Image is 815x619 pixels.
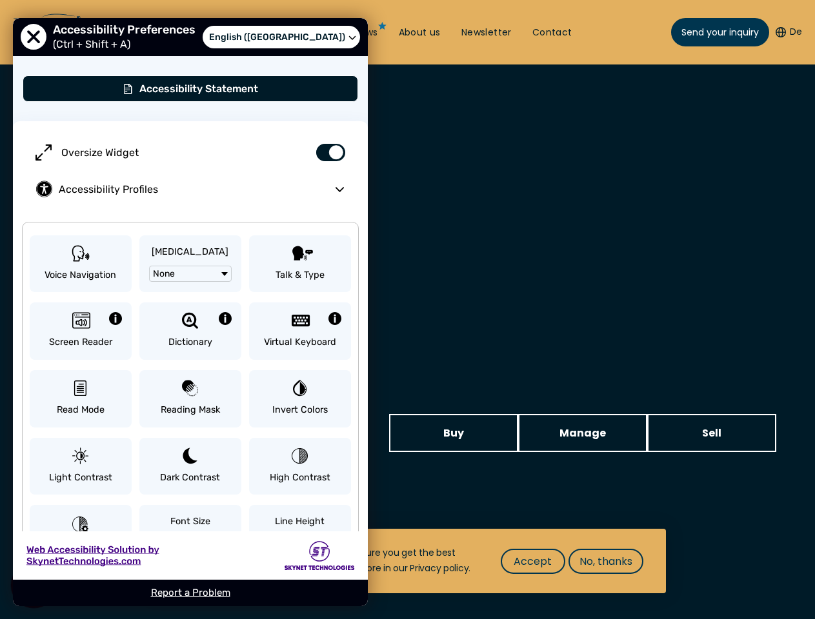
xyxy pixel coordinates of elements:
span: Sell [702,425,721,441]
span: None [153,268,175,279]
button: None [149,266,232,282]
button: Invert Colors [249,370,351,427]
div: User Preferences [13,18,368,606]
button: No, thanks [568,549,643,574]
a: Newsletter [461,26,512,39]
span: Accessibility Statement [139,83,258,95]
button: Accessibility Profiles [26,171,355,208]
span: (Ctrl + Shift + A) [53,38,137,50]
button: Screen Reader [30,302,132,360]
a: Manage [518,414,647,452]
img: Skynet Technologies [284,541,355,570]
span: Send your inquiry [681,26,759,39]
span: Accessibility Profiles [59,183,325,195]
span: Accept [514,553,552,569]
a: Send your inquiry [671,18,769,46]
button: Smart Contrast [30,505,132,564]
a: Report a Problem - opens in new tab [151,587,230,598]
a: Privacy policy [410,562,468,575]
button: Accept [501,549,565,574]
a: Contact [532,26,572,39]
button: Show Accessibility Preferences [11,562,57,609]
button: Dark Contrast [139,438,241,495]
span: Accessibility Preferences [53,23,202,37]
button: Dictionary [139,302,241,360]
button: Virtual Keyboard [249,302,351,360]
a: Sell [647,414,776,452]
button: High Contrast [249,438,351,495]
button: Read Mode [30,370,132,427]
img: Web Accessibility Solution by Skynet Technologies [26,544,159,567]
a: Yacht News [323,26,378,39]
a: Skynet Technologies - opens in new tab [13,531,368,580]
span: No, thanks [579,553,632,569]
span: [MEDICAL_DATA] [152,245,228,259]
a: Select Language [203,26,360,49]
button: Close Accessibility Preferences Menu [21,25,46,50]
span: Manage [559,425,606,441]
span: Buy [443,425,464,441]
span: Font Size [170,515,210,529]
span: Line Height [275,515,325,529]
button: De [776,26,802,39]
span: English ([GEOGRAPHIC_DATA]) [209,30,345,44]
button: Voice Navigation [30,235,132,293]
button: Reading Mask [139,370,241,427]
a: Buy [389,414,518,452]
button: Accessibility Statement [23,75,358,102]
a: About us [399,26,441,39]
button: Talk & Type [249,235,351,293]
span: Oversize Widget [61,146,139,159]
button: Light Contrast [30,438,132,495]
